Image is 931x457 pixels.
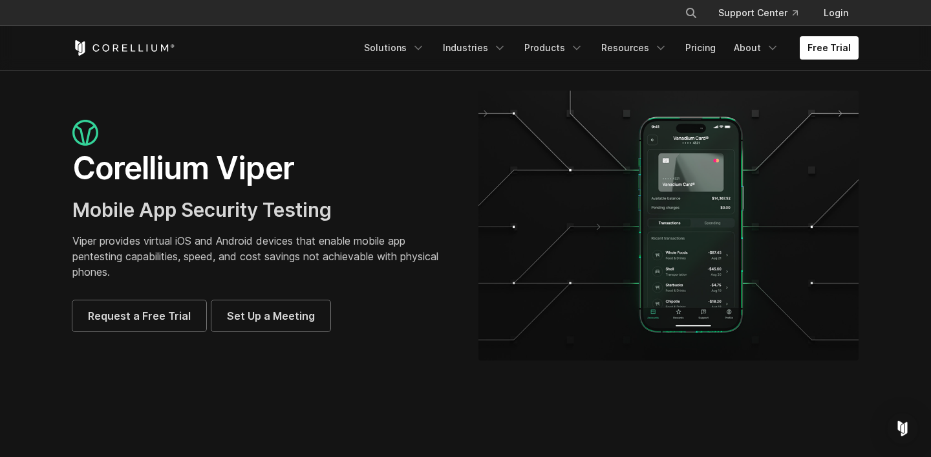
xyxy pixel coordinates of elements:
div: Navigation Menu [669,1,859,25]
a: Corellium Home [72,40,175,56]
a: Industries [435,36,514,60]
h1: Corellium Viper [72,149,453,188]
div: Open Intercom Messenger [887,413,918,444]
span: Request a Free Trial [88,308,191,324]
a: Products [517,36,591,60]
a: Set Up a Meeting [211,300,330,331]
p: Viper provides virtual iOS and Android devices that enable mobile app pentesting capabilities, sp... [72,233,453,280]
img: viper_hero [478,91,859,361]
button: Search [680,1,703,25]
span: Set Up a Meeting [227,308,315,324]
a: Resources [594,36,675,60]
a: Solutions [356,36,433,60]
a: Login [813,1,859,25]
div: Navigation Menu [356,36,859,60]
a: Free Trial [800,36,859,60]
img: viper_icon_large [72,120,98,146]
a: Request a Free Trial [72,300,206,331]
span: Mobile App Security Testing [72,198,332,221]
a: Support Center [708,1,808,25]
a: Pricing [678,36,723,60]
a: About [726,36,787,60]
